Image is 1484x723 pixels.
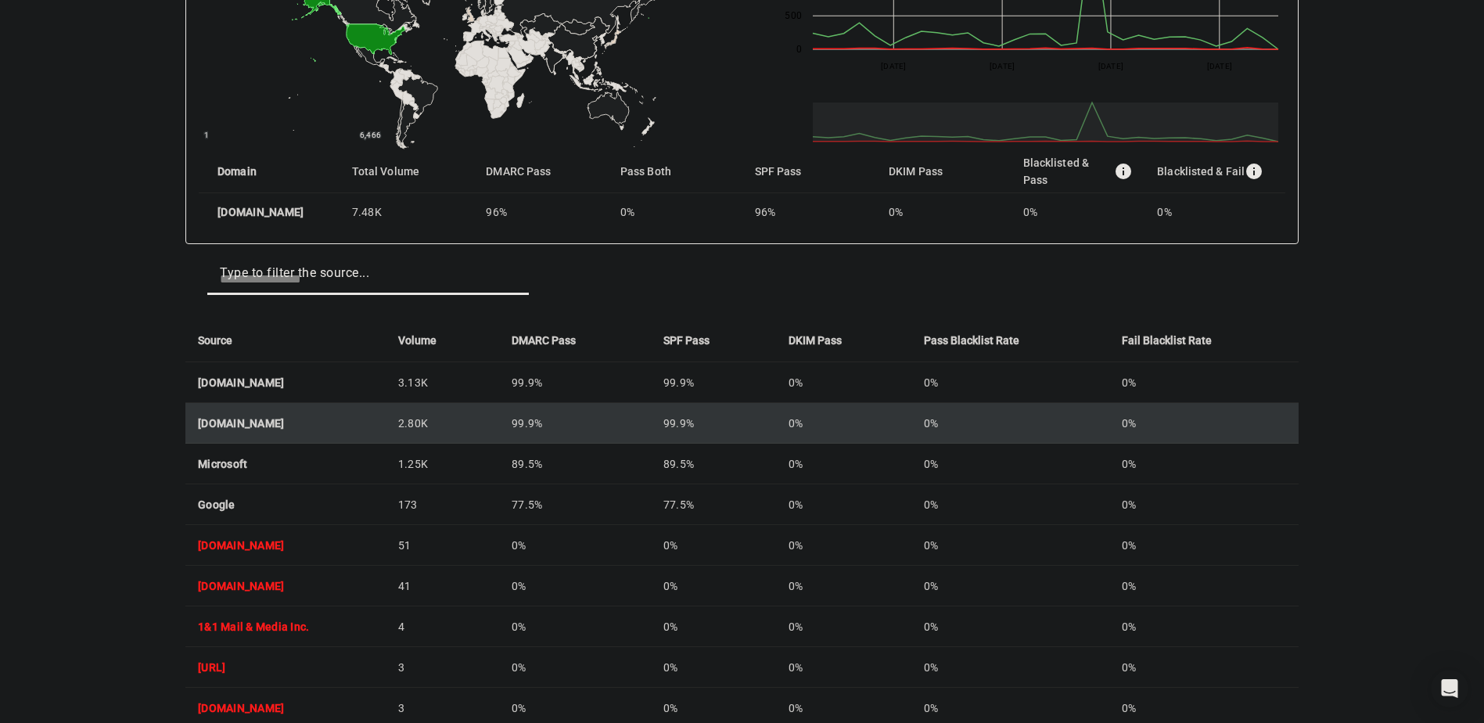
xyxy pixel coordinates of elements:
[473,149,608,193] mat-header-cell: DMARC Pass
[1122,332,1212,349] strong: Fail Blacklist Rate
[742,149,877,193] mat-header-cell: SPF Pass
[217,204,304,220] strong: [DOMAIN_NAME]
[1098,62,1123,70] text: [DATE]
[512,332,576,349] strong: DMARC Pass
[911,606,1109,647] td: 0%
[881,62,907,70] text: [DATE]
[360,131,381,139] text: 6,466
[776,403,911,444] td: 0%
[785,10,802,21] text: 500
[1206,62,1232,70] text: [DATE]
[911,566,1109,606] td: 0%
[198,580,284,592] strong: [DOMAIN_NAME]
[1109,525,1299,566] td: 0%
[651,484,776,525] td: 77.5%
[1109,566,1299,606] td: 0%
[911,362,1109,403] td: 0%
[386,647,499,688] td: 3
[876,193,1011,231] mat-cell: 0%
[776,606,911,647] td: 0%
[776,647,911,688] td: 0%
[776,525,911,566] td: 0%
[1114,162,1132,181] mat-icon: info
[1245,162,1263,181] mat-icon: info
[340,149,474,193] mat-header-cell: Total Volume
[386,484,499,525] td: 173
[651,566,776,606] td: 0%
[876,149,1011,193] mat-header-cell: DKIM Pass
[220,265,369,280] mat-label: Type to filter the source...
[911,525,1109,566] td: 0%
[386,362,499,403] td: 3.13K
[651,403,776,444] td: 99.9%
[924,332,1096,349] div: Pass Blacklist Rate
[1431,670,1468,707] div: Open Intercom Messenger
[663,332,710,349] strong: SPF Pass
[499,566,651,606] td: 0%
[1144,193,1285,231] mat-cell: 0%
[911,647,1109,688] td: 0%
[499,444,651,484] td: 89.5%
[911,484,1109,525] td: 0%
[512,332,638,349] div: DMARC Pass
[776,484,911,525] td: 0%
[198,539,284,552] strong: [DOMAIN_NAME]
[1109,362,1299,403] td: 0%
[1011,149,1145,193] mat-header-cell: Blacklisted & Pass
[473,193,608,231] mat-cell: 96%
[1011,193,1145,231] mat-cell: 0%
[499,362,651,403] td: 99.9%
[789,332,899,349] div: DKIM Pass
[789,332,842,349] strong: DKIM Pass
[1109,606,1299,647] td: 0%
[499,606,651,647] td: 0%
[198,702,284,714] strong: [DOMAIN_NAME]
[1109,484,1299,525] td: 0%
[499,403,651,444] td: 99.9%
[911,444,1109,484] td: 0%
[198,498,235,511] strong: Google
[1109,647,1299,688] td: 0%
[198,332,232,349] strong: Source
[989,62,1015,70] text: [DATE]
[608,193,742,231] mat-cell: 0%
[217,163,257,180] strong: Domain
[204,131,209,139] text: 1
[386,606,499,647] td: 4
[499,525,651,566] td: 0%
[651,444,776,484] td: 89.5%
[198,620,309,633] strong: 1&1 Mail & Media Inc.
[663,332,764,349] div: SPF Pass
[386,566,499,606] td: 41
[398,332,437,349] strong: Volume
[1109,444,1299,484] td: 0%
[924,332,1019,349] strong: Pass Blacklist Rate
[398,332,487,349] div: Volume
[1144,149,1285,193] mat-header-cell: Blacklisted & Fail
[651,525,776,566] td: 0%
[198,661,225,674] strong: [URL]
[198,417,284,430] strong: [DOMAIN_NAME]
[776,566,911,606] td: 0%
[1109,403,1299,444] td: 0%
[796,44,801,55] text: 0
[651,606,776,647] td: 0%
[776,362,911,403] td: 0%
[742,193,877,231] mat-cell: 96%
[499,647,651,688] td: 0%
[340,193,474,231] mat-cell: 7.48K
[198,458,247,470] strong: Microsoft
[499,484,651,525] td: 77.5%
[198,332,373,349] div: Source
[386,525,499,566] td: 51
[1122,332,1286,349] div: Fail Blacklist Rate
[386,444,499,484] td: 1.25K
[608,149,742,193] mat-header-cell: Pass Both
[911,403,1109,444] td: 0%
[651,362,776,403] td: 99.9%
[386,403,499,444] td: 2.80K
[198,376,284,389] strong: [DOMAIN_NAME]
[776,444,911,484] td: 0%
[651,647,776,688] td: 0%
